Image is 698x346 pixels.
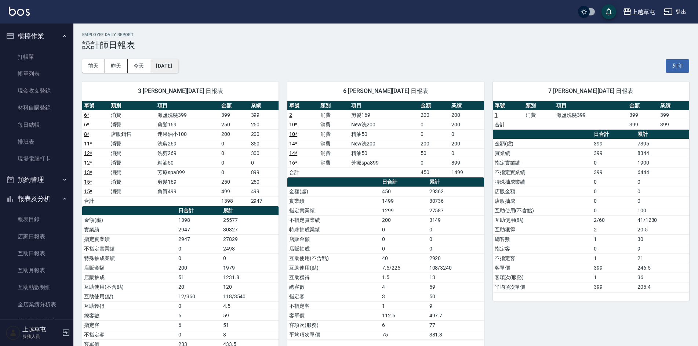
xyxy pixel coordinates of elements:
th: 累計 [636,130,689,139]
td: 特殊抽成業績 [493,177,592,187]
td: 0 [592,187,636,196]
td: 7395 [636,139,689,148]
td: 平均項次單價 [287,330,380,339]
td: 消費 [319,148,350,158]
td: 剪髮169 [156,120,219,129]
td: 迷果油小100 [156,129,219,139]
a: 帳單列表 [3,65,70,82]
td: 消費 [109,158,156,167]
td: 6444 [636,167,689,177]
td: 77 [428,320,484,330]
td: 實業績 [493,148,592,158]
img: Logo [9,7,30,16]
a: 打帳單 [3,48,70,65]
td: 399 [628,110,658,120]
td: 0 [177,330,221,339]
td: 200 [219,129,249,139]
th: 項目 [555,101,628,111]
a: 1 [495,112,498,118]
td: 店販金額 [493,187,592,196]
td: 51 [221,320,279,330]
th: 日合計 [592,130,636,139]
td: 互助使用(點) [493,215,592,225]
td: 合計 [82,196,109,206]
a: 排班表 [3,133,70,150]
td: 205.4 [636,282,689,292]
td: 指定實業績 [493,158,592,167]
td: 客單價 [287,311,380,320]
td: 6 [177,311,221,320]
td: 499 [219,187,249,196]
td: 消費 [109,148,156,158]
td: 芳療spa899 [349,158,419,167]
table: a dense table [493,101,689,130]
th: 項目 [156,101,219,111]
td: 1231.8 [221,273,279,282]
td: 59 [428,282,484,292]
td: 消費 [109,187,156,196]
td: 0 [428,225,484,234]
td: 6 [380,320,427,330]
td: 0 [177,253,221,263]
td: 250 [219,120,249,129]
td: 互助使用(點) [287,263,380,273]
td: 合計 [287,167,319,177]
td: 消費 [109,139,156,148]
th: 類別 [109,101,156,111]
td: 3149 [428,215,484,225]
button: 預約管理 [3,170,70,189]
p: 服務人員 [22,333,60,340]
td: 0 [177,244,221,253]
td: 海鹽洗髮399 [555,110,628,120]
button: 前天 [82,59,105,73]
td: 店販抽成 [287,244,380,253]
td: 店販金額 [287,234,380,244]
td: 899 [249,167,279,177]
td: 合計 [493,120,524,129]
td: 41/1230 [636,215,689,225]
th: 日合計 [177,206,221,216]
th: 累計 [428,177,484,187]
td: 不指定客 [82,330,177,339]
td: 246.5 [636,263,689,273]
td: 0 [636,196,689,206]
td: 客項次(服務) [287,320,380,330]
td: 450 [380,187,427,196]
td: 0 [380,225,427,234]
td: 0 [177,301,221,311]
td: 350 [249,139,279,148]
a: 營業統計分析表 [3,313,70,330]
td: 客項次(服務) [493,273,592,282]
td: 消費 [109,120,156,129]
th: 業績 [658,101,689,111]
td: 0 [249,158,279,167]
table: a dense table [287,101,484,177]
td: 1.5 [380,273,427,282]
td: 27587 [428,206,484,215]
td: 指定實業績 [287,206,380,215]
td: 客單價 [493,263,592,273]
td: 0 [380,234,427,244]
td: 消費 [109,110,156,120]
td: 0 [428,244,484,253]
h3: 設計師日報表 [82,40,689,50]
img: Person [6,325,21,340]
td: 洗剪269 [156,148,219,158]
td: 300 [249,148,279,158]
td: 250 [249,120,279,129]
td: 9 [428,301,484,311]
td: 0 [221,253,279,263]
td: 消費 [319,129,350,139]
h2: Employee Daily Report [82,32,689,37]
td: New洗200 [349,139,419,148]
td: New洗200 [349,120,419,129]
td: 200 [450,139,484,148]
a: 互助月報表 [3,262,70,279]
td: 0 [592,206,636,215]
td: 75 [380,330,427,339]
td: 118/3540 [221,292,279,301]
td: 精油50 [349,129,419,139]
a: 現金收支登錄 [3,82,70,99]
td: 特殊抽成業績 [82,253,177,263]
td: 消費 [524,110,555,120]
